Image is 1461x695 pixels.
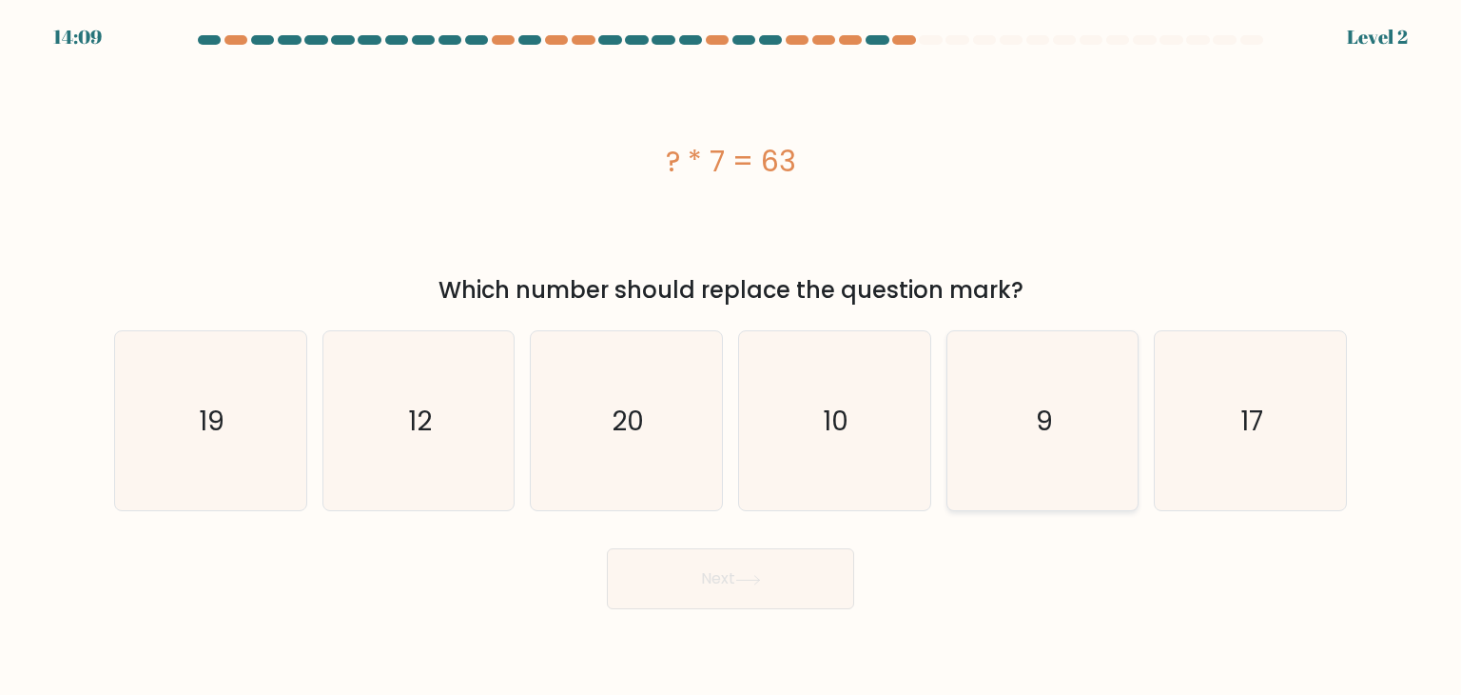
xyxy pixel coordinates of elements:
div: 14:09 [53,23,102,51]
text: 10 [824,402,849,440]
div: ? * 7 = 63 [114,140,1347,183]
button: Next [607,548,854,609]
text: 20 [613,402,645,440]
text: 19 [200,402,225,440]
div: Which number should replace the question mark? [126,273,1335,308]
text: 9 [1036,402,1053,440]
div: Level 2 [1347,23,1408,51]
text: 12 [408,402,432,440]
text: 17 [1240,402,1263,440]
